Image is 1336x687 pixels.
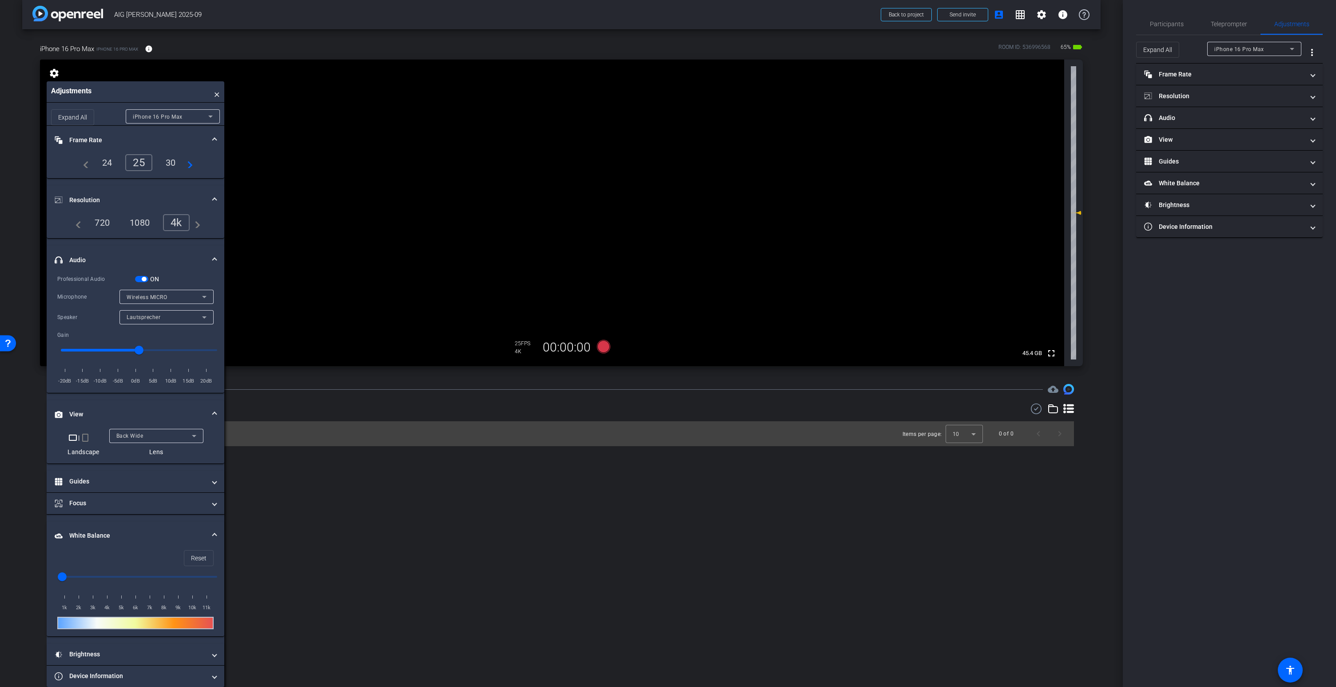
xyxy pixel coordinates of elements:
[148,275,159,284] label: ON
[157,603,171,612] span: 8k
[1144,135,1304,144] mat-panel-title: View
[1059,40,1072,54] span: 65%
[1144,179,1304,188] mat-panel-title: White Balance
[181,377,196,386] span: 15dB
[1150,21,1184,27] span: Participants
[146,377,161,386] span: 5dB
[515,340,537,347] div: 25
[93,377,108,386] span: -10dB
[191,550,207,567] span: Reset
[1072,42,1083,52] mat-icon: battery_std
[48,68,60,79] mat-icon: settings
[1136,129,1323,150] mat-expansion-panel-header: View
[47,522,224,550] mat-expansion-panel-header: White Balance
[1136,42,1179,58] button: Expand All
[950,11,976,18] span: Send invite
[68,432,99,443] div: |
[515,348,537,355] div: 4K
[1036,9,1047,20] mat-icon: settings
[116,433,143,439] span: Back Wide
[55,671,206,681] mat-panel-title: Device Information
[47,274,224,393] div: Audio
[1285,665,1296,675] mat-icon: accessibility
[1048,384,1058,395] span: Destinations for your clips
[1307,47,1317,58] mat-icon: more_vert
[32,6,103,21] img: app-logo
[68,432,78,443] mat-icon: crop_landscape
[1028,423,1049,444] button: Previous page
[1071,208,1082,218] mat-icon: 0 dB
[55,136,206,145] mat-panel-title: Frame Rate
[190,217,200,228] mat-icon: navigate_next
[1274,21,1309,27] span: Adjustments
[55,196,206,205] mat-panel-title: Resolution
[47,400,224,429] mat-expansion-panel-header: View
[47,493,224,514] mat-expansion-panel-header: Focus
[994,9,1004,20] mat-icon: account_box
[1136,216,1323,237] mat-expansion-panel-header: Device Information
[937,8,988,21] button: Send invite
[133,114,183,120] span: iPhone 16 Pro Max
[1136,107,1323,128] mat-expansion-panel-header: Audio
[143,603,157,612] span: 7k
[127,314,160,320] span: Lautsprecher
[1144,70,1304,79] mat-panel-title: Frame Rate
[68,447,99,456] div: Landscape
[57,603,72,612] span: 1k
[145,45,153,53] mat-icon: info
[125,154,152,171] div: 25
[47,186,224,214] mat-expansion-panel-header: Resolution
[75,377,90,386] span: -15dB
[881,8,932,21] button: Back to project
[182,157,193,168] mat-icon: navigate_next
[51,109,94,125] button: Expand All
[57,292,119,301] div: Microphone
[903,430,942,439] div: Items per page:
[163,214,190,231] div: 4k
[184,550,214,566] button: Reset
[1015,9,1026,20] mat-icon: grid_on
[55,410,206,419] mat-panel-title: View
[1136,172,1323,194] mat-expansion-panel-header: White Balance
[1144,157,1304,166] mat-panel-title: Guides
[1144,113,1304,123] mat-panel-title: Audio
[110,377,125,386] span: -5dB
[1046,348,1057,359] mat-icon: fullscreen
[998,43,1050,56] div: ROOM ID: 536996568
[47,471,224,492] mat-expansion-panel-header: Guides
[88,215,116,230] div: 720
[1058,9,1068,20] mat-icon: info
[114,6,875,24] span: AIG [PERSON_NAME] 2025-09
[1211,21,1247,27] span: Teleprompter
[47,126,224,154] mat-expansion-panel-header: Frame Rate
[123,215,156,230] div: 1080
[78,157,89,168] mat-icon: navigate_before
[100,603,114,612] span: 4k
[1019,348,1045,359] span: 45.4 GB
[51,86,91,98] p: Adjustments
[214,86,220,98] span: ×
[1214,46,1264,52] span: iPhone 16 Pro Max
[47,550,224,636] div: White Balance
[55,256,206,265] mat-panel-title: Audio
[1048,384,1058,395] mat-icon: cloud_upload
[521,340,530,347] span: FPS
[86,603,100,612] span: 3k
[57,331,135,340] div: Gain
[57,275,135,284] div: Professional Audio
[127,294,167,300] span: Wireless MICRO
[128,377,143,386] span: 0dB
[1136,85,1323,107] mat-expansion-panel-header: Resolution
[889,12,924,18] span: Back to project
[47,246,224,274] mat-expansion-panel-header: Audio
[57,313,119,322] div: Speaker
[199,603,214,612] span: 11k
[537,340,596,355] div: 00:00:00
[72,603,86,612] span: 2k
[47,154,224,178] div: Frame Rate
[1049,423,1070,444] button: Next page
[47,644,224,665] mat-expansion-panel-header: Brightness
[1144,222,1304,232] mat-panel-title: Device Information
[1143,41,1172,58] span: Expand All
[1136,64,1323,85] mat-expansion-panel-header: Frame Rate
